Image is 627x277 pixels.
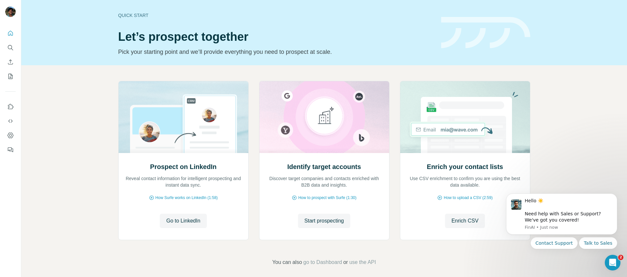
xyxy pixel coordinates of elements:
[287,162,361,171] h2: Identify target accounts
[150,162,216,171] h2: Prospect on LinkedIn
[5,130,16,141] button: Dashboard
[166,217,200,225] span: Go to LinkedIn
[156,195,218,201] span: How Surfe works on LinkedIn (1:58)
[5,115,16,127] button: Use Surfe API
[298,214,351,228] button: Start prospecting
[618,255,623,260] span: 2
[427,162,503,171] h2: Enrich your contact lists
[118,81,249,153] img: Prospect on LinkedIn
[259,81,389,153] img: Identify target accounts
[496,185,627,274] iframe: Intercom notifications message
[266,175,383,188] p: Discover target companies and contacts enriched with B2B data and insights.
[118,47,433,56] p: Pick your starting point and we’ll provide everything you need to prospect at scale.
[444,195,492,201] span: How to upload a CSV (2:59)
[5,101,16,113] button: Use Surfe on LinkedIn
[125,175,242,188] p: Reveal contact information for intelligent prospecting and instant data sync.
[160,214,207,228] button: Go to LinkedIn
[5,70,16,82] button: My lists
[118,12,433,19] div: Quick start
[445,214,485,228] button: Enrich CSV
[272,258,302,266] span: You can also
[303,258,342,266] button: go to Dashboard
[5,7,16,17] img: Avatar
[5,144,16,156] button: Feedback
[298,195,356,201] span: How to prospect with Surfe (1:30)
[5,42,16,54] button: Search
[400,81,530,153] img: Enrich your contact lists
[441,17,530,49] img: banner
[5,27,16,39] button: Quick start
[407,175,523,188] p: Use CSV enrichment to confirm you are using the best data available.
[305,217,344,225] span: Start prospecting
[605,255,620,270] iframe: Intercom live chat
[5,56,16,68] button: Enrich CSV
[343,258,348,266] span: or
[452,217,479,225] span: Enrich CSV
[118,30,433,43] h1: Let’s prospect together
[349,258,376,266] button: use the API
